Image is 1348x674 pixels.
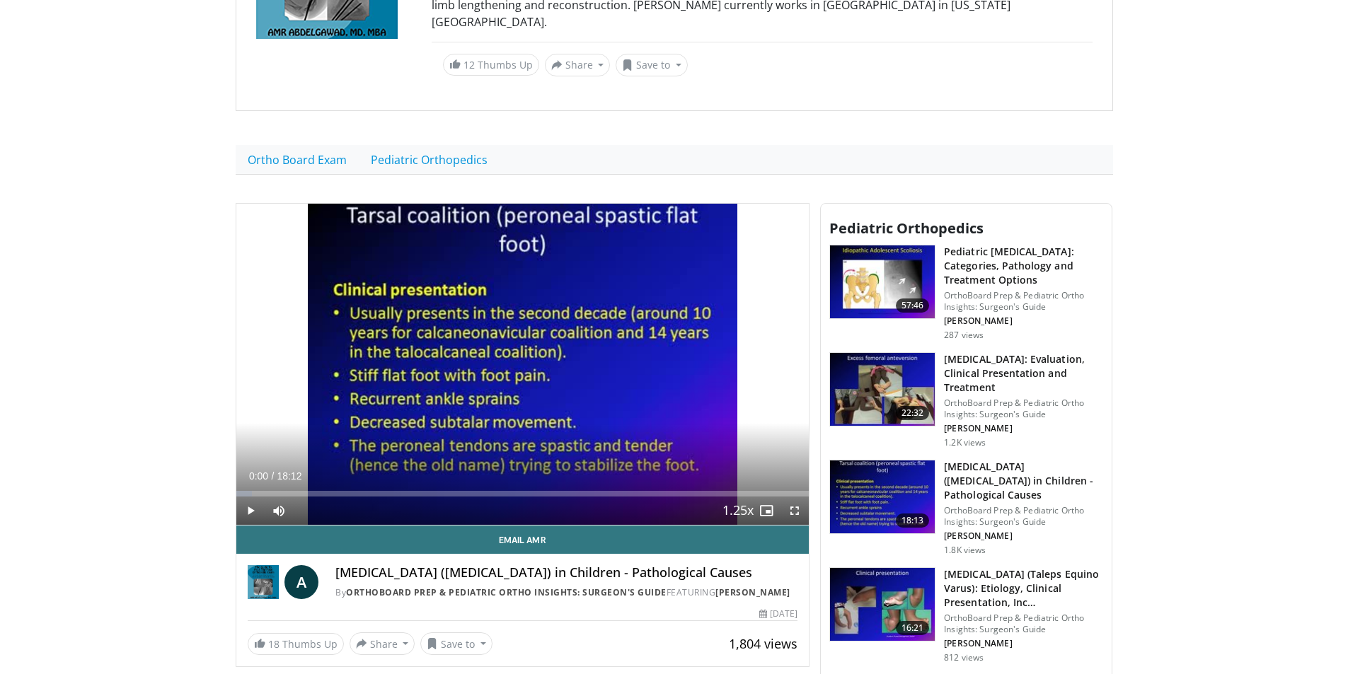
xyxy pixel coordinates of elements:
h3: Pediatric [MEDICAL_DATA]: Categories, Pathology and Treatment Options [944,245,1103,287]
span: 22:32 [896,406,930,420]
p: 1.2K views [944,437,986,448]
button: Mute [265,496,293,525]
img: b3e7107a-b38c-4155-aec3-956a7e6b2e13.150x105_q85_crop-smart_upscale.jpg [830,460,935,534]
div: [DATE] [759,608,797,620]
p: 812 views [944,652,984,663]
p: OrthoBoard Prep & Pediatric Ortho Insights: Surgeon's Guide [944,290,1103,313]
a: Email Amr [236,525,810,554]
button: Save to [616,54,688,76]
a: 22:32 [MEDICAL_DATA]: Evaluation, Clinical Presentation and Treatment OrthoBoard Prep & Pediatric... [829,352,1103,448]
button: Fullscreen [780,496,809,525]
h4: [MEDICAL_DATA] ([MEDICAL_DATA]) in Children - Pathological Causes [335,565,797,581]
p: [PERSON_NAME] [944,638,1103,649]
span: 1,804 views [729,635,797,652]
img: 853051a3-2796-480b-831d-2cac523f8052.150x105_q85_crop-smart_upscale.jpg [830,568,935,641]
button: Share [545,54,611,76]
img: cd141d18-8a36-45bc-9fa0-11fa1f774b19.150x105_q85_crop-smart_upscale.jpg [830,245,935,319]
h3: [MEDICAL_DATA]: Evaluation, Clinical Presentation and Treatment [944,352,1103,395]
button: Save to [420,632,492,655]
span: 16:21 [896,621,930,635]
p: 1.8K views [944,545,986,556]
p: [PERSON_NAME] [944,530,1103,542]
span: Pediatric Orthopedics [829,219,984,238]
a: 18:13 [MEDICAL_DATA] ([MEDICAL_DATA]) in Children - Pathological Causes OrthoBoard Prep & Pediatr... [829,460,1103,556]
img: 8a2e28e4-f5df-4e3f-9c45-c4d792e7be67.150x105_q85_crop-smart_upscale.jpg [830,353,935,426]
a: Ortho Board Exam [236,145,359,175]
h3: [MEDICAL_DATA] ([MEDICAL_DATA]) in Children - Pathological Causes [944,460,1103,502]
a: 57:46 Pediatric [MEDICAL_DATA]: Categories, Pathology and Treatment Options OrthoBoard Prep & Ped... [829,245,1103,341]
span: 18:13 [896,513,930,528]
p: [PERSON_NAME] [944,315,1103,327]
img: OrthoBoard Prep & Pediatric Ortho Insights: Surgeon's Guide [248,565,280,599]
span: 57:46 [896,298,930,313]
span: 0:00 [249,470,268,482]
p: OrthoBoard Prep & Pediatric Ortho Insights: Surgeon's Guide [944,397,1103,420]
button: Share [350,632,415,655]
a: Pediatric Orthopedics [359,145,500,175]
span: 12 [463,58,475,71]
a: A [284,565,318,599]
h3: [MEDICAL_DATA] (Taleps Equino Varus): Etiology, Clinical Presentation, Inc… [944,567,1103,610]
button: Playback Rate [724,496,752,525]
span: / [272,470,275,482]
span: 18 [268,637,280,651]
span: 18:12 [277,470,301,482]
a: [PERSON_NAME] [715,586,790,598]
a: 16:21 [MEDICAL_DATA] (Taleps Equino Varus): Etiology, Clinical Presentation, Inc… OrthoBoard Prep... [829,567,1103,663]
a: 18 Thumbs Up [248,633,344,655]
button: Enable picture-in-picture mode [752,496,780,525]
div: By FEATURING [335,586,797,599]
p: OrthoBoard Prep & Pediatric Ortho Insights: Surgeon's Guide [944,505,1103,528]
a: 12 Thumbs Up [443,54,539,76]
p: 287 views [944,330,984,341]
button: Play [236,496,265,525]
p: [PERSON_NAME] [944,423,1103,434]
p: OrthoBoard Prep & Pediatric Ortho Insights: Surgeon's Guide [944,612,1103,635]
div: Progress Bar [236,491,810,496]
video-js: Video Player [236,204,810,526]
a: OrthoBoard Prep & Pediatric Ortho Insights: Surgeon's Guide [346,586,667,598]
